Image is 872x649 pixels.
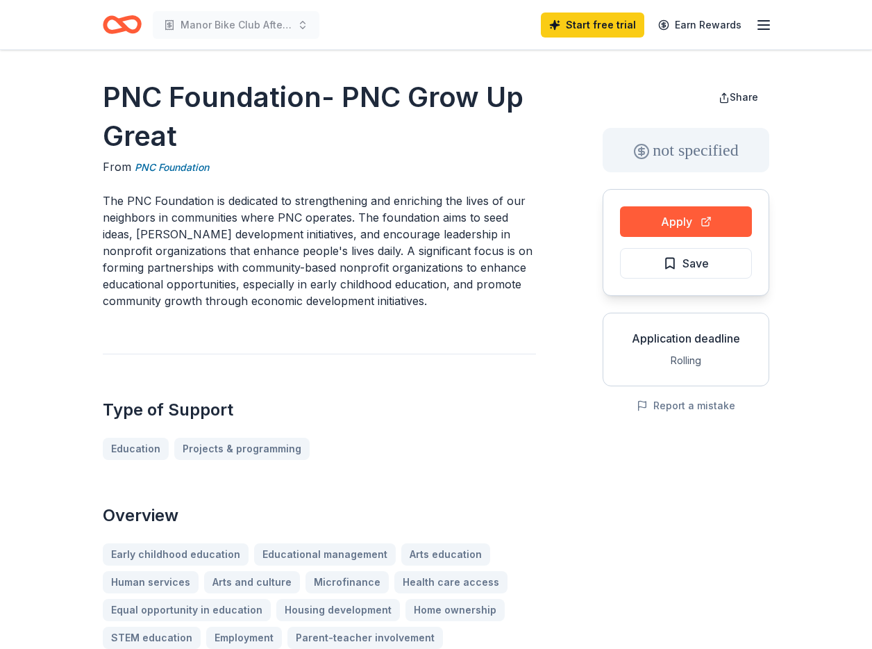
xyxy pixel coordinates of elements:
div: not specified [603,128,769,172]
span: Save [682,254,709,272]
p: The PNC Foundation is dedicated to strengthening and enriching the lives of our neighbors in comm... [103,192,536,309]
button: Apply [620,206,752,237]
a: Home [103,8,142,41]
div: Rolling [614,352,757,369]
a: Earn Rewards [650,13,750,38]
span: Share [730,91,758,103]
button: Save [620,248,752,279]
span: Manor Bike Club After-School & Youth Sports Support [181,17,292,33]
h2: Type of Support [103,399,536,421]
a: PNC Foundation [135,159,209,176]
a: Start free trial [541,13,644,38]
button: Share [707,83,769,111]
a: Education [103,438,169,460]
h2: Overview [103,504,536,527]
h1: PNC Foundation- PNC Grow Up Great [103,78,536,156]
div: From [103,158,536,176]
button: Report a mistake [637,397,735,414]
div: Application deadline [614,330,757,347]
button: Manor Bike Club After-School & Youth Sports Support [153,11,319,39]
a: Projects & programming [174,438,310,460]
